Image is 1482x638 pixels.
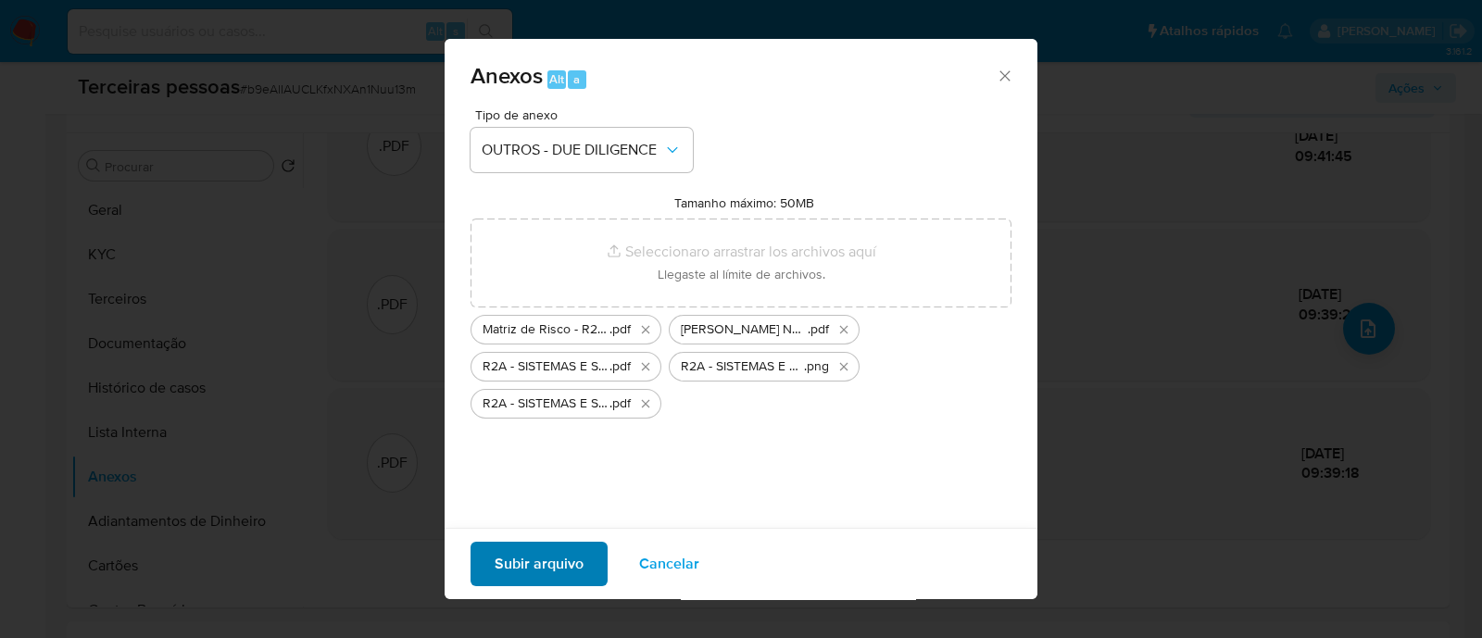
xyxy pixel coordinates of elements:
button: OUTROS - DUE DILIGENCE [471,128,693,172]
span: OUTROS - DUE DILIGENCE [482,141,663,159]
span: .pdf [609,357,631,376]
button: Cancelar [615,542,723,586]
button: Eliminar R2A - SISTEMAS E SERVICOS DE INFORMATICA LTDA softon.pdf [634,356,657,378]
span: [PERSON_NAME] NEIVA softon [681,320,808,339]
span: R2A - SISTEMAS E SERVICOS DE INFORMATICA LTDA maps [681,357,804,376]
span: .pdf [808,320,829,339]
button: Eliminar Matriz de Risco - R2A SISTEMAS.pdf [634,319,657,341]
span: .pdf [609,394,631,413]
span: Matriz de Risco - R2A SISTEMAS [483,320,609,339]
span: R2A - SISTEMAS E SERVICOS DE INFORMATICA LTDA cnpj [483,394,609,413]
button: Subir arquivo [471,542,608,586]
span: Anexos [471,59,543,92]
span: Tipo de anexo [475,108,697,121]
span: a [573,70,580,88]
label: Tamanho máximo: 50MB [674,194,814,211]
span: R2A - SISTEMAS E SERVICOS DE INFORMATICA LTDA softon [483,357,609,376]
button: Cerrar [996,67,1012,83]
ul: Archivos seleccionados [471,307,1011,419]
button: Eliminar R2A - SISTEMAS E SERVICOS DE INFORMATICA LTDA maps.png [833,356,855,378]
span: Alt [549,70,564,88]
span: Subir arquivo [495,544,584,584]
span: .png [804,357,829,376]
span: Cancelar [639,544,699,584]
button: Eliminar R2A - SISTEMAS E SERVICOS DE INFORMATICA LTDA cnpj.pdf [634,393,657,415]
span: .pdf [609,320,631,339]
button: Eliminar RODRIGO ALESSANDER FERNANDES DA SILVA NEIVA softon.pdf [833,319,855,341]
